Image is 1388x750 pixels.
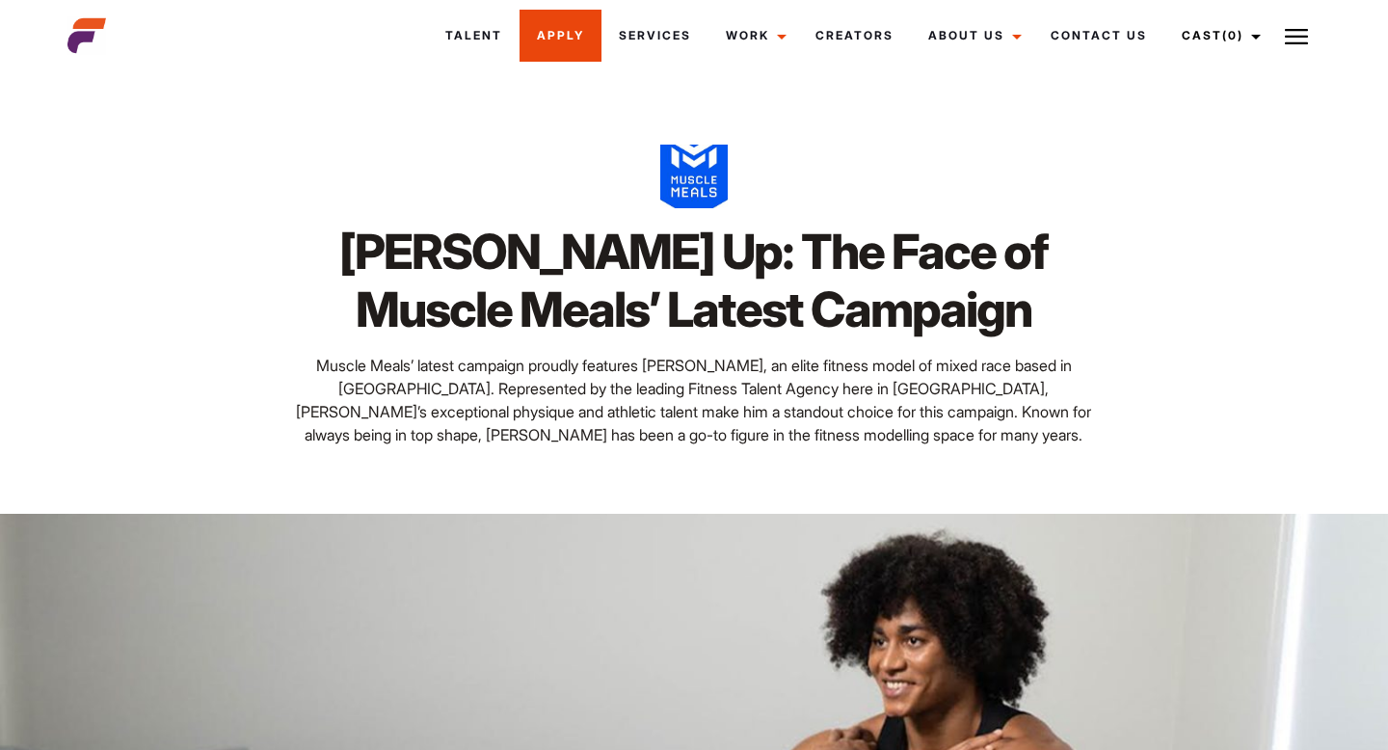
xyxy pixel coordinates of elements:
a: About Us [911,10,1033,62]
span: Muscle Meals’ latest campaign proudly features [PERSON_NAME], an elite fitness model of mixed rac... [296,356,1091,444]
a: Work [708,10,798,62]
img: Burger icon [1285,25,1308,48]
a: Creators [798,10,911,62]
span: (0) [1222,28,1243,42]
a: Contact Us [1033,10,1164,62]
h1: [PERSON_NAME] Up: The Face of Muscle Meals’ Latest Campaign [280,223,1108,338]
a: Apply [520,10,601,62]
a: Talent [428,10,520,62]
a: Cast(0) [1164,10,1272,62]
a: Services [601,10,708,62]
img: images 2 [660,145,728,208]
img: cropped-aefm-brand-fav-22-square.png [67,16,106,55]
